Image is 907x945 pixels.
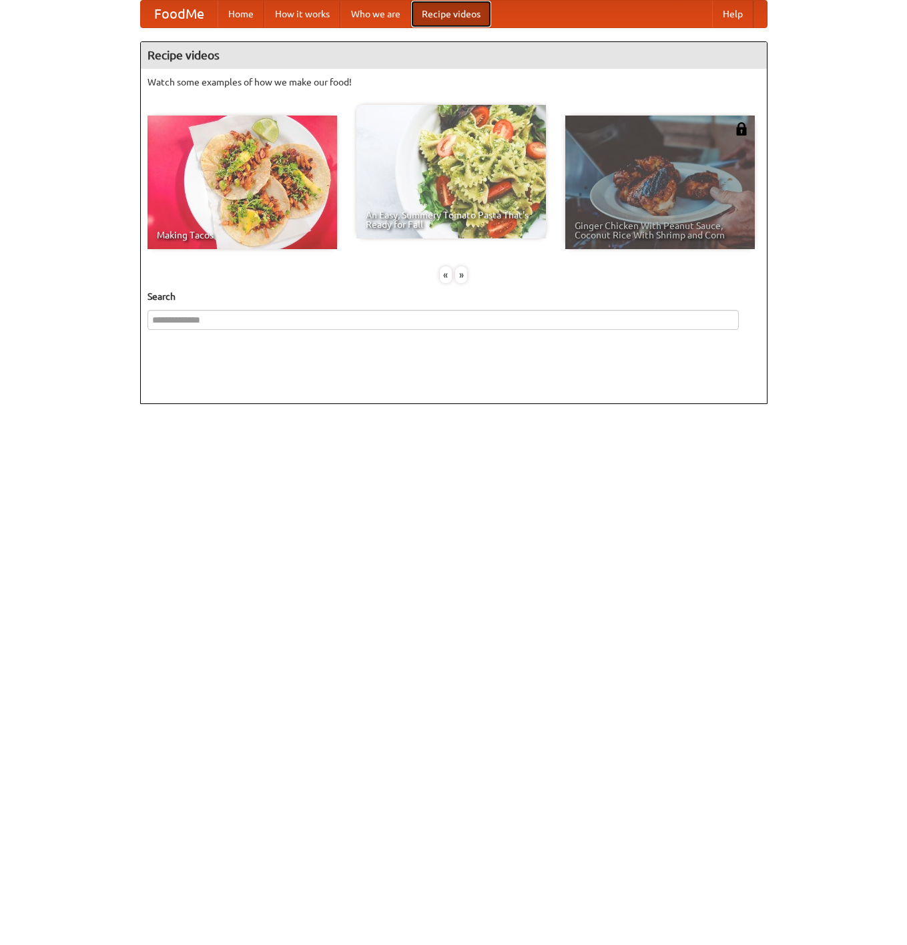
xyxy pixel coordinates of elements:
img: 483408.png [735,122,748,136]
a: FoodMe [141,1,218,27]
span: An Easy, Summery Tomato Pasta That's Ready for Fall [366,210,537,229]
a: Recipe videos [411,1,491,27]
span: Making Tacos [157,230,328,240]
h4: Recipe videos [141,42,767,69]
h5: Search [147,290,760,303]
a: How it works [264,1,340,27]
a: Home [218,1,264,27]
a: An Easy, Summery Tomato Pasta That's Ready for Fall [356,105,546,238]
a: Help [712,1,753,27]
p: Watch some examples of how we make our food! [147,75,760,89]
div: « [440,266,452,283]
a: Who we are [340,1,411,27]
div: » [455,266,467,283]
a: Making Tacos [147,116,337,249]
